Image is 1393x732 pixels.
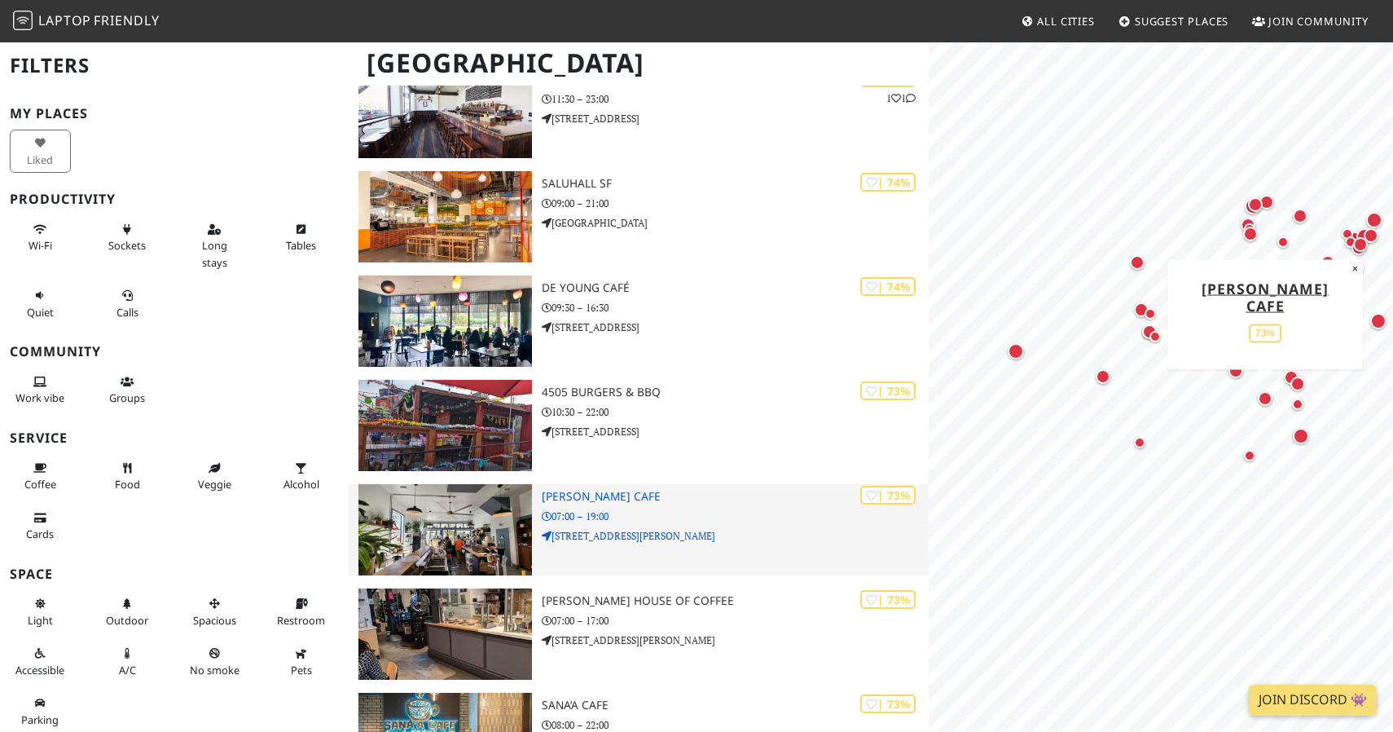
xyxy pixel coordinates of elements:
a: Join Community [1246,7,1375,36]
span: Join Community [1268,14,1369,29]
div: Map marker [1225,360,1246,381]
span: Laptop [38,11,91,29]
button: Light [10,590,71,633]
div: | 73% [860,590,916,609]
h3: Sana’a cafe [542,699,929,712]
div: | 73% [860,486,916,505]
div: Map marker [1092,366,1114,387]
p: [STREET_ADDRESS] [542,320,929,335]
p: [STREET_ADDRESS] [542,424,929,439]
img: LaptopFriendly [13,11,33,30]
a: Henry's House of Coffee | 73% [PERSON_NAME] House of Coffee 07:00 – 17:00 [STREET_ADDRESS][PERSON... [349,589,929,680]
div: Map marker [1004,340,1027,363]
a: The Crafty Fox Ale House | 76% 11 The Crafty Fox Ale House 11:30 – 23:00 [STREET_ADDRESS] [349,67,929,158]
span: Restroom [277,613,325,628]
div: | 73% [860,695,916,713]
button: Alcohol [271,455,332,498]
span: Credit cards [26,527,54,541]
button: Quiet [10,282,71,325]
div: Map marker [1237,214,1259,236]
div: Map marker [1317,252,1338,273]
h3: Saluhall SF [542,177,929,191]
span: Friendly [94,11,159,29]
button: Groups [97,368,158,412]
span: Work-friendly tables [286,238,316,253]
h3: My Places [10,106,339,121]
p: 10:30 – 22:00 [542,404,929,420]
a: [PERSON_NAME] Cafe [1202,278,1329,315]
div: Map marker [1255,388,1276,409]
span: Power sockets [108,238,146,253]
button: Work vibe [10,368,71,412]
button: A/C [97,640,158,683]
p: 09:30 – 16:30 [542,300,929,315]
div: Map marker [1127,252,1148,273]
div: Map marker [1290,425,1312,448]
div: Map marker [1290,205,1311,227]
div: Map marker [1130,433,1149,452]
p: 07:00 – 19:00 [542,509,929,524]
button: Long stays [184,216,245,276]
div: Map marker [1240,446,1259,465]
div: Map marker [1131,299,1152,320]
h1: [GEOGRAPHIC_DATA] [354,41,926,86]
div: Map marker [1338,224,1357,244]
div: Map marker [1348,237,1369,258]
div: Map marker [1240,223,1261,245]
span: Group tables [109,390,145,405]
span: Food [115,477,140,492]
span: Smoke free [190,663,239,677]
div: | 74% [860,277,916,296]
span: Parking [21,712,59,727]
a: 4505 Burgers & BBQ | 73% 4505 Burgers & BBQ 10:30 – 22:00 [STREET_ADDRESS] [349,380,929,471]
img: Noe Cafe [358,484,533,575]
button: Cards [10,505,71,548]
span: Spacious [193,613,236,628]
h3: [PERSON_NAME] House of Coffee [542,594,929,608]
span: Coffee [24,477,56,492]
span: Veggie [198,477,231,492]
a: Saluhall SF | 74% Saluhall SF 09:00 – 21:00 [GEOGRAPHIC_DATA] [349,171,929,262]
p: 07:00 – 17:00 [542,613,929,628]
span: Video/audio calls [116,305,138,320]
div: Map marker [1360,225,1382,246]
span: Pet friendly [291,663,312,677]
a: LaptopFriendly LaptopFriendly [13,7,160,36]
div: Map marker [1256,192,1277,213]
button: Close popup [1347,259,1363,277]
span: Alcohol [283,477,319,492]
div: Map marker [1367,310,1390,333]
span: Quiet [27,305,54,320]
p: 09:00 – 21:00 [542,196,929,211]
span: Air conditioned [119,663,136,677]
h3: Space [10,567,339,582]
button: Restroom [271,590,332,633]
button: Spacious [184,590,245,633]
span: People working [15,390,64,405]
div: Map marker [1273,232,1293,252]
div: Map marker [1287,373,1308,395]
p: [STREET_ADDRESS][PERSON_NAME] [542,633,929,648]
button: Coffee [10,455,71,498]
button: Accessible [10,640,71,683]
img: Saluhall SF [358,171,533,262]
div: Map marker [1245,194,1266,215]
button: Veggie [184,455,245,498]
div: Map marker [1145,327,1165,346]
h3: Productivity [10,192,339,207]
span: Long stays [202,238,227,269]
div: Map marker [1350,234,1371,255]
h3: Community [10,344,339,359]
a: Noe Cafe | 73% [PERSON_NAME] Cafe 07:00 – 19:00 [STREET_ADDRESS][PERSON_NAME] [349,484,929,575]
span: Accessible [15,663,64,677]
button: No smoke [184,640,245,683]
button: Tables [271,216,332,259]
img: de Young Café [358,276,533,367]
h2: Filters [10,41,339,90]
div: Map marker [1240,219,1259,239]
div: | 74% [860,173,916,192]
h3: Service [10,430,339,446]
a: All Cities [1014,7,1101,36]
div: Map marker [1139,321,1160,342]
div: Map marker [1140,304,1160,324]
